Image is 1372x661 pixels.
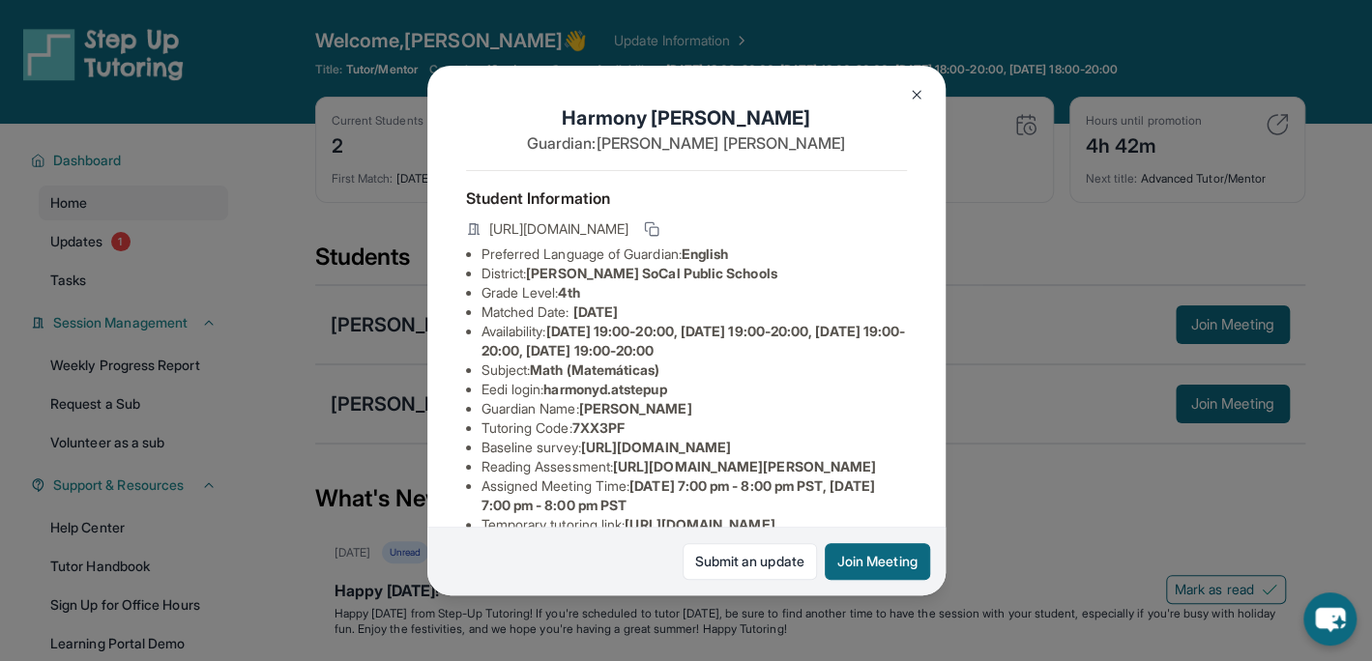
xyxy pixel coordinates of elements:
button: Copy link [640,217,663,241]
li: Subject : [482,360,907,380]
span: [PERSON_NAME] [579,400,692,417]
span: [URL][DOMAIN_NAME] [625,516,774,532]
li: Preferred Language of Guardian: [482,244,907,264]
span: [URL][DOMAIN_NAME] [489,219,628,239]
li: District: [482,264,907,283]
span: [DATE] 19:00-20:00, [DATE] 19:00-20:00, [DATE] 19:00-20:00, [DATE] 19:00-20:00 [482,323,906,359]
span: harmonyd.atstepup [543,381,666,397]
li: Matched Date: [482,302,907,322]
li: Reading Assessment : [482,457,907,476]
li: Availability: [482,322,907,360]
span: 4th [558,284,579,301]
p: Guardian: [PERSON_NAME] [PERSON_NAME] [466,131,907,155]
button: Join Meeting [825,543,930,580]
span: [URL][DOMAIN_NAME] [581,439,731,455]
span: [DATE] [573,303,618,320]
span: [DATE] 7:00 pm - 8:00 pm PST, [DATE] 7:00 pm - 8:00 pm PST [482,477,875,513]
img: Close Icon [909,87,924,102]
li: Guardian Name : [482,399,907,418]
a: Submit an update [683,543,817,580]
li: Eedi login : [482,380,907,399]
span: Math (Matemáticas) [530,361,659,378]
span: English [682,245,729,262]
li: Assigned Meeting Time : [482,476,907,515]
li: Baseline survey : [482,438,907,457]
h4: Student Information [466,187,907,210]
li: Tutoring Code : [482,418,907,438]
span: 7XX3PF [572,419,625,436]
button: chat-button [1303,592,1357,646]
li: Temporary tutoring link : [482,515,907,534]
span: [URL][DOMAIN_NAME][PERSON_NAME] [613,458,876,474]
h1: Harmony [PERSON_NAME] [466,104,907,131]
li: Grade Level: [482,283,907,302]
span: [PERSON_NAME] SoCal Public Schools [526,265,776,281]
